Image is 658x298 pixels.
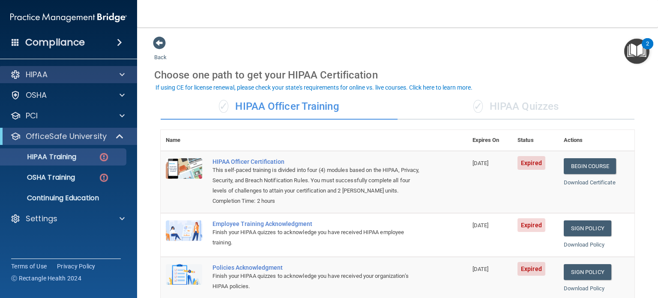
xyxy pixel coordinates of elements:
div: If using CE for license renewal, please check your state's requirements for online vs. live cours... [156,84,473,90]
p: HIPAA [26,69,48,80]
th: Name [161,130,207,151]
img: PMB logo [10,9,127,26]
th: Expires On [467,130,513,151]
a: Back [154,44,167,60]
span: Expired [517,218,545,232]
div: HIPAA Quizzes [398,94,634,120]
p: Continuing Education [6,194,123,202]
th: Actions [559,130,634,151]
div: Finish your HIPAA quizzes to acknowledge you have received HIPAA employee training. [212,227,425,248]
span: ✓ [473,100,483,113]
span: Expired [517,156,545,170]
a: Download Certificate [564,179,616,186]
div: Employee Training Acknowledgment [212,220,425,227]
div: 2 [646,44,649,55]
a: Settings [10,214,125,224]
a: OfficeSafe University [10,131,124,141]
div: HIPAA Officer Training [161,94,398,120]
span: [DATE] [473,266,489,272]
span: ✓ [219,100,228,113]
a: HIPAA [10,69,125,80]
div: Choose one path to get your HIPAA Certification [154,63,641,87]
a: Download Policy [564,285,605,292]
div: Completion Time: 2 hours [212,196,425,206]
a: HIPAA Officer Certification [212,158,425,165]
a: Sign Policy [564,220,611,236]
div: Policies Acknowledgment [212,264,425,271]
a: Begin Course [564,158,616,174]
img: danger-circle.6113f641.png [99,172,109,183]
p: HIPAA Training [6,153,76,161]
button: Open Resource Center, 2 new notifications [624,39,649,64]
span: Ⓒ Rectangle Health 2024 [11,274,81,283]
div: Finish your HIPAA quizzes to acknowledge you have received your organization’s HIPAA policies. [212,271,425,292]
div: This self-paced training is divided into four (4) modules based on the HIPAA, Privacy, Security, ... [212,165,425,196]
a: Privacy Policy [57,262,96,271]
span: [DATE] [473,222,489,229]
p: OfficeSafe University [26,131,107,141]
span: [DATE] [473,160,489,166]
a: OSHA [10,90,125,100]
iframe: Drift Widget Chat Controller [510,238,648,271]
p: OSHA [26,90,47,100]
a: Sign Policy [564,264,611,280]
th: Status [512,130,559,151]
img: danger-circle.6113f641.png [99,152,109,163]
a: PCI [10,111,125,121]
button: If using CE for license renewal, please check your state's requirements for online vs. live cours... [154,83,474,92]
p: PCI [26,111,38,121]
p: OSHA Training [6,173,75,182]
p: Settings [26,214,57,224]
a: Terms of Use [11,262,47,271]
h4: Compliance [25,36,85,48]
